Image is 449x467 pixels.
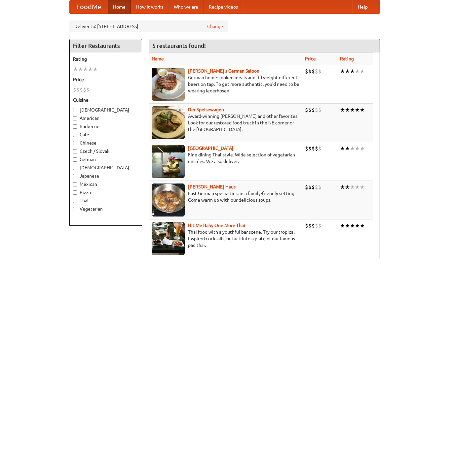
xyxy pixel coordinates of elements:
li: ★ [360,106,365,114]
li: $ [315,106,318,114]
p: Thai food with a youthful bar scene. Try our tropical inspired cocktails, or tuck into a plate of... [152,229,300,249]
li: $ [312,145,315,152]
li: $ [318,106,321,114]
li: ★ [350,68,355,75]
input: Czech / Slovak [73,149,77,153]
li: $ [318,68,321,75]
label: Barbecue [73,123,138,130]
li: ★ [355,145,360,152]
li: ★ [360,222,365,229]
img: speisewagen.jpg [152,106,185,139]
li: ★ [345,222,350,229]
li: ★ [340,145,345,152]
a: Name [152,56,164,61]
a: Hit Me Baby One More Thai [188,223,245,228]
a: [PERSON_NAME]'s German Saloon [188,68,259,74]
li: ★ [355,106,360,114]
label: Pizza [73,189,138,196]
li: ★ [355,183,360,191]
a: How it works [131,0,168,14]
input: Vegetarian [73,207,77,211]
label: Chinese [73,140,138,146]
li: ★ [88,66,93,73]
h5: Rating [73,56,138,62]
li: ★ [350,106,355,114]
label: German [73,156,138,163]
li: $ [305,106,308,114]
a: FoodMe [70,0,108,14]
li: $ [315,145,318,152]
li: $ [86,86,90,93]
li: $ [312,183,315,191]
li: $ [308,183,312,191]
li: ★ [340,222,345,229]
label: [DEMOGRAPHIC_DATA] [73,164,138,171]
p: East German specialties, in a family-friendly setting. Come warm up with our delicious soups. [152,190,300,203]
input: [DEMOGRAPHIC_DATA] [73,166,77,170]
label: Cafe [73,131,138,138]
a: Who we are [168,0,204,14]
input: Chinese [73,141,77,145]
li: $ [318,222,321,229]
a: Home [108,0,131,14]
li: $ [318,183,321,191]
li: ★ [340,68,345,75]
input: [DEMOGRAPHIC_DATA] [73,108,77,112]
li: ★ [340,183,345,191]
h5: Price [73,76,138,83]
li: $ [315,222,318,229]
input: Cafe [73,133,77,137]
img: babythai.jpg [152,222,185,255]
li: $ [308,222,312,229]
li: $ [315,183,318,191]
label: [DEMOGRAPHIC_DATA] [73,107,138,113]
label: Czech / Slovak [73,148,138,154]
li: $ [83,86,86,93]
li: $ [308,106,312,114]
li: ★ [340,106,345,114]
p: Fine dining Thai-style. Wide selection of vegetarian entrées. We also deliver. [152,151,300,165]
li: $ [305,145,308,152]
li: $ [76,86,80,93]
label: Vegetarian [73,206,138,212]
img: satay.jpg [152,145,185,178]
li: ★ [93,66,98,73]
li: $ [318,145,321,152]
input: Thai [73,199,77,203]
li: ★ [83,66,88,73]
p: Award-winning [PERSON_NAME] and other favorites. Look for our restored food truck in the NE corne... [152,113,300,133]
h5: Cuisine [73,97,138,103]
li: $ [305,68,308,75]
li: ★ [345,145,350,152]
li: ★ [350,183,355,191]
b: [PERSON_NAME] Haus [188,184,236,189]
li: $ [80,86,83,93]
label: Mexican [73,181,138,187]
li: ★ [345,68,350,75]
div: Deliver to: [STREET_ADDRESS] [69,20,228,32]
li: ★ [345,106,350,114]
li: ★ [355,68,360,75]
li: $ [312,222,315,229]
li: ★ [355,222,360,229]
li: ★ [360,183,365,191]
li: ★ [360,68,365,75]
input: Pizza [73,190,77,195]
a: Change [207,23,223,30]
li: $ [315,68,318,75]
ng-pluralize: 5 restaurants found! [152,43,206,49]
li: ★ [78,66,83,73]
img: esthers.jpg [152,68,185,101]
li: ★ [360,145,365,152]
a: Der Speisewagen [188,107,224,112]
a: [GEOGRAPHIC_DATA] [188,146,233,151]
li: $ [312,106,315,114]
a: Rating [340,56,354,61]
label: Thai [73,197,138,204]
img: kohlhaus.jpg [152,183,185,217]
a: Help [353,0,373,14]
input: Japanese [73,174,77,178]
label: Japanese [73,173,138,179]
